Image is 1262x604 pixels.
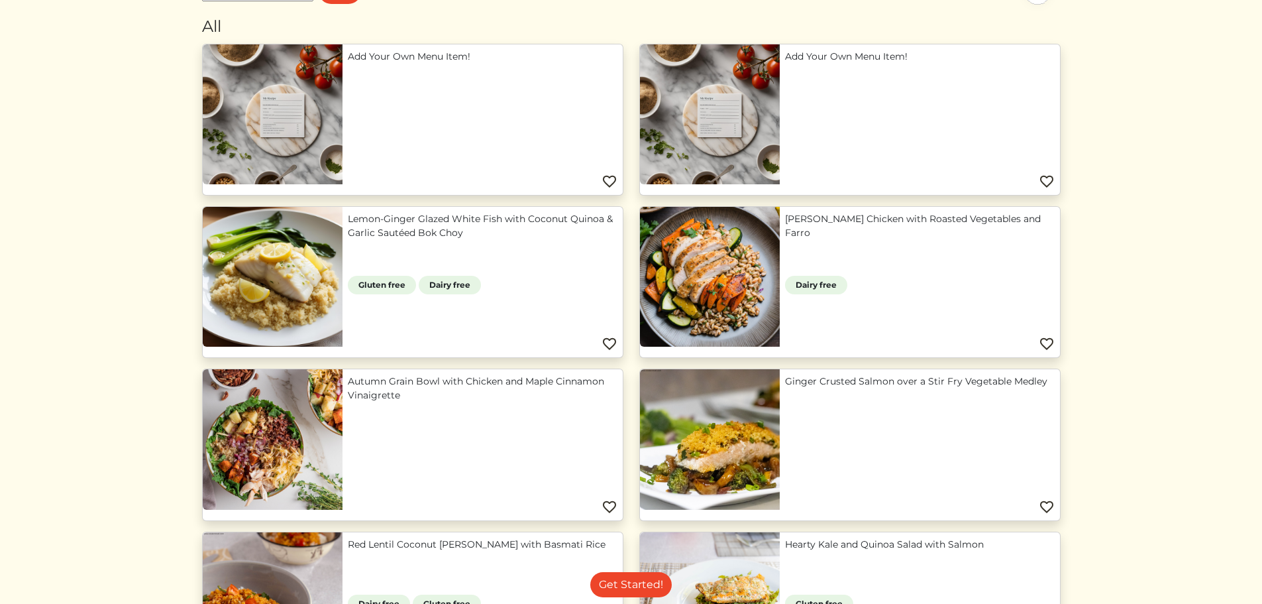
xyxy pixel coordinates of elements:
[602,499,617,515] img: Favorite menu item
[348,375,617,402] a: Autumn Grain Bowl with Chicken and Maple Cinnamon Vinaigrette
[1039,336,1055,352] img: Favorite menu item
[348,50,617,64] a: Add Your Own Menu Item!
[785,50,1055,64] a: Add Your Own Menu Item!
[602,336,617,352] img: Favorite menu item
[348,538,617,552] a: Red Lentil Coconut [PERSON_NAME] with Basmati Rice
[590,572,672,597] a: Get Started!
[785,375,1055,389] a: Ginger Crusted Salmon over a Stir Fry Vegetable Medley
[785,538,1055,552] a: Hearty Kale and Quinoa Salad with Salmon
[202,15,1061,38] div: All
[785,212,1055,240] a: [PERSON_NAME] Chicken with Roasted Vegetables and Farro
[602,174,617,190] img: Favorite menu item
[348,212,617,240] a: Lemon‑Ginger Glazed White Fish with Coconut Quinoa & Garlic Sautéed Bok Choy
[1039,499,1055,515] img: Favorite menu item
[1039,174,1055,190] img: Favorite menu item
